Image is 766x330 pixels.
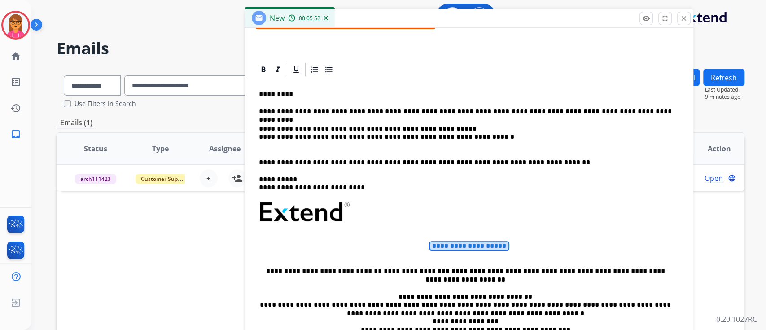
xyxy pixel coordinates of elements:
mat-icon: close [680,14,688,22]
span: Status [84,143,107,154]
span: Last Updated: [705,86,744,93]
h2: Emails [57,40,744,57]
p: Emails (1) [57,117,96,128]
span: Type [152,143,169,154]
mat-icon: inbox [10,129,21,140]
mat-icon: home [10,51,21,62]
th: Action [680,133,744,164]
span: Customer Support [136,174,194,184]
label: Use Filters In Search [74,99,136,108]
button: + [200,169,218,187]
span: New [270,13,285,23]
img: avatar [3,13,28,38]
mat-icon: language [728,174,736,182]
p: 0.20.1027RC [716,314,757,325]
span: + [206,173,210,184]
mat-icon: remove_red_eye [642,14,650,22]
span: arch111423 [75,174,116,184]
span: Open [705,173,723,184]
span: 00:05:52 [299,15,320,22]
span: 9 minutes ago [705,93,744,101]
div: Bold [257,63,270,76]
div: Bullet List [322,63,336,76]
mat-icon: list_alt [10,77,21,88]
button: Refresh [703,69,744,86]
mat-icon: history [10,103,21,114]
mat-icon: fullscreen [661,14,669,22]
div: Underline [289,63,303,76]
mat-icon: person_add [232,173,243,184]
span: Assignee [209,143,241,154]
div: Ordered List [308,63,321,76]
div: Italic [271,63,285,76]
